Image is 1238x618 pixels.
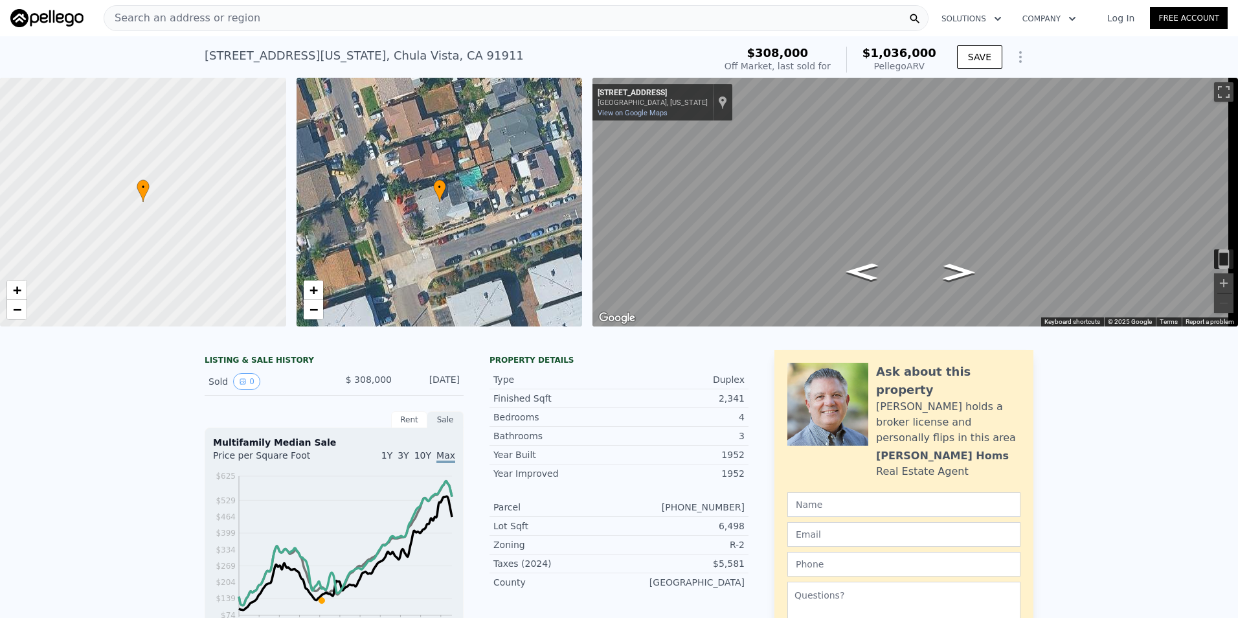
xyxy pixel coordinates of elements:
[1044,317,1100,326] button: Keyboard shortcuts
[414,450,431,461] span: 10Y
[13,301,21,317] span: −
[832,259,892,284] path: Go West, Sierra Way
[876,399,1020,446] div: [PERSON_NAME] holds a broker license and personally flips in this area
[216,496,236,505] tspan: $529
[391,411,427,428] div: Rent
[213,449,334,470] div: Price per Square Foot
[398,450,409,461] span: 3Y
[598,109,668,117] a: View on Google Maps
[747,46,809,60] span: $308,000
[862,46,936,60] span: $1,036,000
[718,95,727,109] a: Show location on map
[216,562,236,571] tspan: $269
[137,181,150,193] span: •
[216,594,236,603] tspan: $139
[216,545,236,555] tspan: $334
[619,411,745,424] div: 4
[304,300,323,319] a: Zoom out
[104,10,260,26] span: Search an address or region
[619,467,745,480] div: 1952
[7,280,27,300] a: Zoom in
[493,448,619,461] div: Year Built
[13,282,21,298] span: +
[402,373,460,390] div: [DATE]
[304,280,323,300] a: Zoom in
[619,392,745,405] div: 2,341
[213,436,455,449] div: Multifamily Median Sale
[427,411,464,428] div: Sale
[787,552,1020,577] input: Phone
[619,520,745,532] div: 6,498
[493,392,619,405] div: Finished Sqft
[876,464,969,479] div: Real Estate Agent
[787,522,1020,547] input: Email
[493,373,619,386] div: Type
[381,450,392,461] span: 1Y
[205,47,524,65] div: [STREET_ADDRESS][US_STATE] , Chula Vista , CA 91911
[876,448,1009,464] div: [PERSON_NAME] Homs
[205,355,464,368] div: LISTING & SALE HISTORY
[862,60,936,73] div: Pellego ARV
[216,529,236,538] tspan: $399
[493,576,619,589] div: County
[598,88,708,98] div: [STREET_ADDRESS]
[7,300,27,319] a: Zoom out
[1108,318,1152,325] span: © 2025 Google
[216,472,236,481] tspan: $625
[233,373,260,390] button: View historical data
[929,260,989,285] path: Go East, Sierra Way
[433,179,446,202] div: •
[493,501,619,514] div: Parcel
[493,520,619,532] div: Lot Sqft
[931,7,1012,30] button: Solutions
[619,557,745,570] div: $5,581
[619,429,745,442] div: 3
[596,310,638,326] a: Open this area in Google Maps (opens a new window)
[598,98,708,107] div: [GEOGRAPHIC_DATA], [US_STATE]
[1007,44,1033,70] button: Show Options
[433,181,446,193] span: •
[1012,7,1086,30] button: Company
[1186,318,1234,325] a: Report a problem
[876,363,1020,399] div: Ask about this property
[1214,273,1233,293] button: Zoom in
[493,411,619,424] div: Bedrooms
[493,467,619,480] div: Year Improved
[1160,318,1178,325] a: Terms (opens in new tab)
[490,355,748,365] div: Property details
[592,78,1238,326] div: Map
[216,578,236,587] tspan: $204
[1214,293,1233,313] button: Zoom out
[619,538,745,551] div: R-2
[493,557,619,570] div: Taxes (2024)
[1150,7,1228,29] a: Free Account
[346,374,392,385] span: $ 308,000
[1214,82,1233,102] button: Toggle fullscreen view
[619,501,745,514] div: [PHONE_NUMBER]
[592,78,1238,326] div: Street View
[619,448,745,461] div: 1952
[309,301,317,317] span: −
[216,512,236,521] tspan: $464
[493,538,619,551] div: Zoning
[309,282,317,298] span: +
[436,450,455,463] span: Max
[725,60,831,73] div: Off Market, last sold for
[596,310,638,326] img: Google
[1214,249,1233,269] button: Toggle motion tracking
[787,492,1020,517] input: Name
[208,373,324,390] div: Sold
[493,429,619,442] div: Bathrooms
[137,179,150,202] div: •
[619,373,745,386] div: Duplex
[619,576,745,589] div: [GEOGRAPHIC_DATA]
[1092,12,1150,25] a: Log In
[957,45,1002,69] button: SAVE
[10,9,84,27] img: Pellego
